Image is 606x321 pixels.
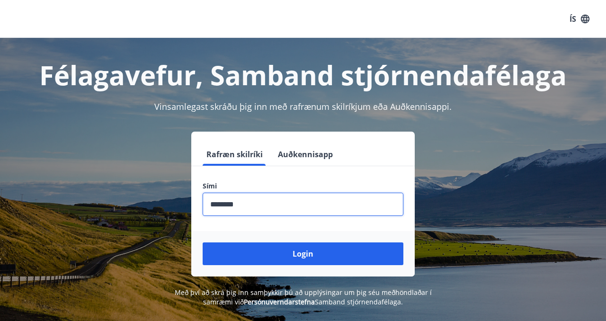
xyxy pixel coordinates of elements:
[564,10,595,27] button: ÍS
[11,57,595,93] h1: Félagavefur, Samband stjórnendafélaga
[154,101,452,112] span: Vinsamlegast skráðu þig inn með rafrænum skilríkjum eða Auðkennisappi.
[175,288,432,306] span: Með því að skrá þig inn samþykkir þú að upplýsingar um þig séu meðhöndlaðar í samræmi við Samband...
[274,143,337,166] button: Auðkennisapp
[203,242,403,265] button: Login
[203,181,403,191] label: Sími
[203,143,267,166] button: Rafræn skilríki
[244,297,315,306] a: Persónuverndarstefna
